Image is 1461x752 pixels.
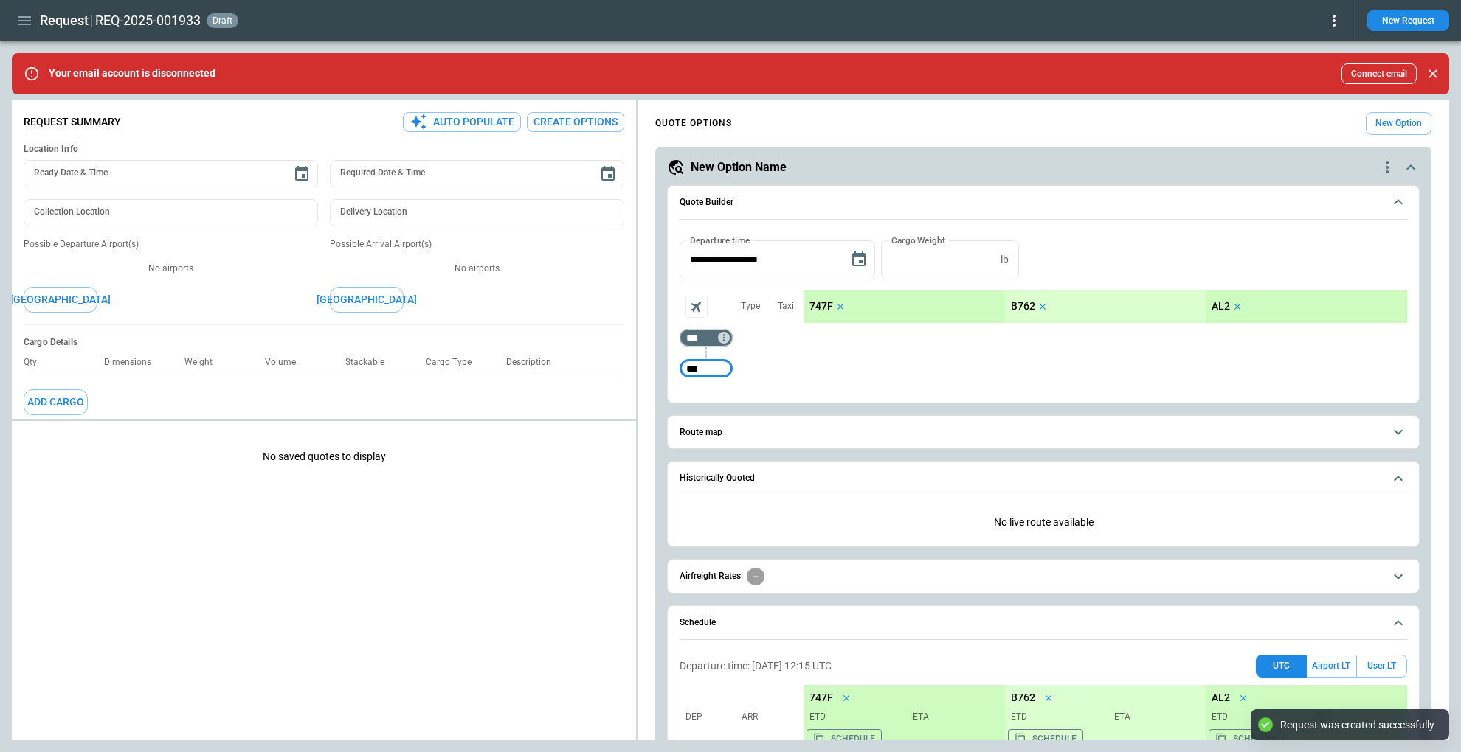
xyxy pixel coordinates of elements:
[1423,58,1443,90] div: dismiss
[685,296,708,318] span: Aircraft selection
[40,12,89,29] h1: Request
[685,711,737,723] p: Dep
[1423,63,1443,84] button: Close
[1256,655,1307,678] button: UTC
[1209,729,1284,748] button: Copy the aircraft schedule to your clipboard
[680,618,716,627] h6: Schedule
[667,159,1420,176] button: New Option Namequote-option-actions
[24,389,88,415] button: Add Cargo
[104,357,163,368] p: Dimensions
[680,660,832,672] p: Departure time: [DATE] 12:15 UTC
[210,15,235,26] span: draft
[680,416,1407,449] button: Route map
[24,262,318,275] p: No airports
[24,357,49,368] p: Qty
[907,711,998,723] p: ETA
[1008,729,1083,748] button: Copy the aircraft schedule to your clipboard
[809,711,901,723] p: ETD
[49,67,215,80] p: Your email account is disconnected
[1212,711,1303,723] p: ETD
[24,144,624,155] h6: Location Info
[680,504,1407,540] div: Historically Quoted
[680,428,722,437] h6: Route map
[1011,711,1102,723] p: ETD
[680,606,1407,640] button: Schedule
[330,262,624,275] p: No airports
[804,290,1407,323] div: scrollable content
[593,159,623,189] button: Choose date
[1011,692,1035,704] p: B762
[680,240,1407,385] div: Quote Builder
[1307,655,1356,678] button: Airport LT
[24,238,318,251] p: Possible Departure Airport(s)
[12,427,636,487] p: No saved quotes to display
[680,360,733,377] div: Too short
[680,473,755,483] h6: Historically Quoted
[691,159,787,175] h5: New Option Name
[527,112,624,132] button: Create Options
[24,337,624,348] h6: Cargo Details
[287,159,317,189] button: Choose date
[1001,254,1009,266] p: lb
[680,462,1407,495] button: Historically Quoted
[690,234,750,246] label: Departure time
[1280,718,1434,731] div: Request was created successfully
[741,300,760,313] p: Type
[1341,63,1417,84] button: Connect email
[1011,300,1035,313] p: B762
[809,300,833,313] p: 747F
[680,504,1407,540] p: No live route available
[680,198,733,207] h6: Quote Builder
[1378,159,1396,176] div: quote-option-actions
[809,692,833,704] p: 747F
[403,112,521,132] button: Auto Populate
[778,300,794,313] p: Taxi
[680,560,1407,593] button: Airfreight Rates
[1212,300,1230,313] p: AL2
[330,238,624,251] p: Possible Arrival Airport(s)
[1367,10,1449,31] button: New Request
[95,12,201,29] h2: REQ-2025-001933
[680,571,741,581] h6: Airfreight Rates
[1356,655,1407,678] button: User LT
[1366,112,1431,135] button: New Option
[184,357,224,368] p: Weight
[807,729,882,748] button: Copy the aircraft schedule to your clipboard
[742,711,793,723] p: Arr
[426,357,483,368] p: Cargo Type
[844,245,874,274] button: Choose date, selected date is Oct 5, 2025
[265,357,308,368] p: Volume
[680,329,733,347] div: Too short
[24,116,121,128] p: Request Summary
[891,234,945,246] label: Cargo Weight
[345,357,396,368] p: Stackable
[24,287,97,313] button: [GEOGRAPHIC_DATA]
[330,287,404,313] button: [GEOGRAPHIC_DATA]
[506,357,563,368] p: Description
[1108,711,1200,723] p: ETA
[1212,692,1230,704] p: AL2
[680,186,1407,220] button: Quote Builder
[655,120,732,127] h4: QUOTE OPTIONS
